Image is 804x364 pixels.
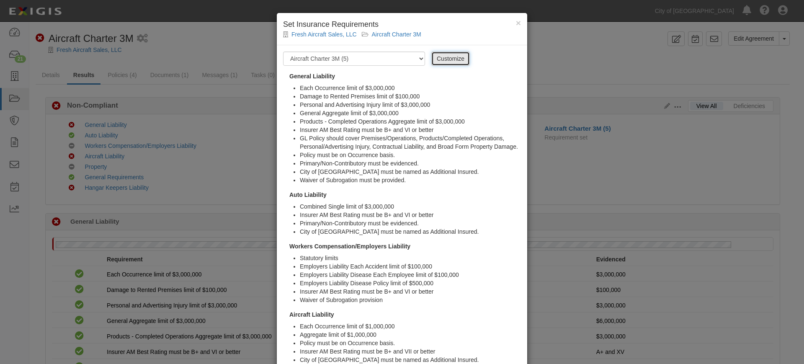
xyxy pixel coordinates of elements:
li: Insurer AM Best Rating must be B+ and VI or better [300,211,521,219]
strong: Workers Compensation/Employers Liability [289,243,410,250]
a: Aircraft Charter 3M [372,31,421,38]
li: Each Occurrence limit of $3,000,000 [300,84,521,92]
li: City of [GEOGRAPHIC_DATA] must be named as Additional Insured. [300,356,521,364]
li: Waiver of Subrogation must be provided. [300,176,521,184]
li: Combined Single limit of $3,000,000 [300,202,521,211]
a: Customize [431,52,470,66]
li: Insurer AM Best Rating must be B+ and VII or better [300,347,521,356]
li: Primary/Non-Contributory must be evidenced. [300,219,521,227]
li: Each Occurrence limit of $1,000,000 [300,322,521,330]
li: Policy must be on Occurrence basis. [300,339,521,347]
span: × [516,18,521,28]
button: Close [516,18,521,27]
h4: Set Insurance Requirements [283,19,521,30]
li: Employers Liability Each Accident limit of $100,000 [300,262,521,271]
li: GL Policy should cover Premises/Operations, Products/Completed Operations, Personal/Advertising I... [300,134,521,151]
li: Statutory limits [300,254,521,262]
strong: Auto Liability [289,191,327,198]
li: Damage to Rented Premises limit of $100,000 [300,92,521,101]
li: Products - Completed Operations Aggregate limit of $3,000,000 [300,117,521,126]
li: General Aggregate limit of $3,000,000 [300,109,521,117]
li: Personal and Advertising Injury limit of $3,000,000 [300,101,521,109]
strong: General Liability [289,73,335,80]
li: Waiver of Subrogation provision [300,296,521,304]
a: Fresh Aircraft Sales, LLC [291,31,357,38]
li: City of [GEOGRAPHIC_DATA] must be named as Additional Insured. [300,168,521,176]
li: Primary/Non-Contributory must be evidenced. [300,159,521,168]
li: Insurer AM Best Rating must be B+ and VI or better [300,287,521,296]
li: Policy must be on Occurrence basis. [300,151,521,159]
li: Aggregate limit of $1,000,000 [300,330,521,339]
li: City of [GEOGRAPHIC_DATA] must be named as Additional Insured. [300,227,521,236]
li: Employers Liability Disease Policy limit of $500,000 [300,279,521,287]
li: Employers Liability Disease Each Employee limit of $100,000 [300,271,521,279]
li: Insurer AM Best Rating must be B+ and VI or better [300,126,521,134]
strong: Aircraft Liability [289,311,334,318]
